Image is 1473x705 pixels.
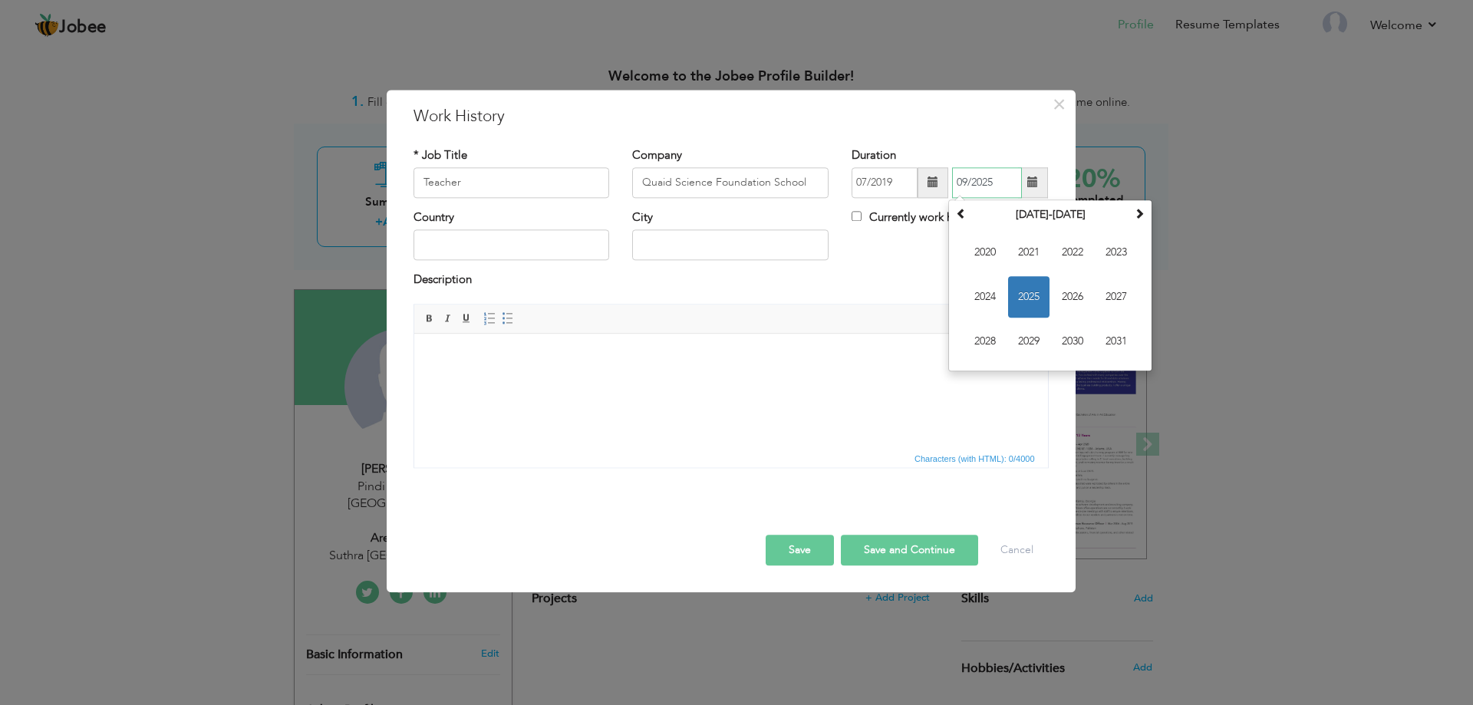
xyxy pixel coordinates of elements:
[852,211,862,221] input: Currently work here
[1052,276,1093,318] span: 2026
[414,105,1049,128] h3: Work History
[1008,276,1050,318] span: 2025
[1008,321,1050,362] span: 2029
[1053,91,1066,118] span: ×
[841,535,978,565] button: Save and Continue
[1096,321,1137,362] span: 2031
[952,167,1022,198] input: Present
[421,310,438,327] a: Bold
[1096,276,1137,318] span: 2027
[632,209,653,226] label: City
[414,272,472,288] label: Description
[766,535,834,565] button: Save
[852,209,969,226] label: Currently work here
[1008,232,1050,273] span: 2021
[985,535,1049,565] button: Cancel
[911,452,1038,466] span: Characters (with HTML): 0/4000
[852,147,896,163] label: Duration
[964,321,1006,362] span: 2028
[1096,232,1137,273] span: 2023
[481,310,498,327] a: Insert/Remove Numbered List
[414,147,467,163] label: * Job Title
[964,232,1006,273] span: 2020
[458,310,475,327] a: Underline
[1047,92,1072,117] button: Close
[440,310,456,327] a: Italic
[956,208,967,219] span: Previous Decade
[499,310,516,327] a: Insert/Remove Bulleted List
[1052,232,1093,273] span: 2022
[911,452,1040,466] div: Statistics
[632,147,682,163] label: Company
[1052,321,1093,362] span: 2030
[852,167,918,198] input: From
[970,203,1130,226] th: Select Decade
[964,276,1006,318] span: 2024
[414,334,1048,449] iframe: Rich Text Editor, workEditor
[414,209,454,226] label: Country
[1134,208,1145,219] span: Next Decade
